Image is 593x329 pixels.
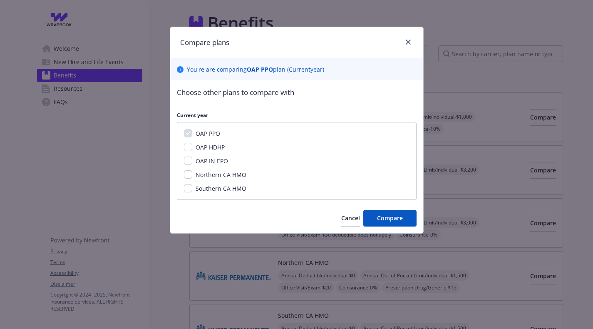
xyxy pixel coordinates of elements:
[196,143,225,151] span: OAP HDHP
[196,130,220,137] span: OAP PPO
[187,65,324,74] p: You ' re are comparing plan ( Current year)
[341,210,360,227] button: Cancel
[363,210,417,227] button: Compare
[403,37,413,47] a: close
[196,184,246,192] span: Southern CA HMO
[341,214,360,222] span: Cancel
[377,214,403,222] span: Compare
[196,171,246,179] span: Northern CA HMO
[247,65,273,73] b: OAP PPO
[177,87,417,98] p: Choose other plans to compare with
[196,157,228,165] span: OAP IN EPO
[180,37,229,48] h1: Compare plans
[177,112,417,119] p: Current year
